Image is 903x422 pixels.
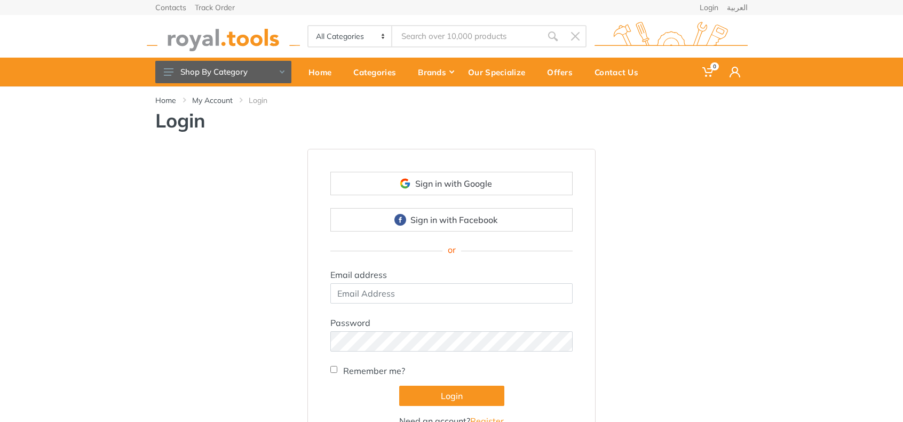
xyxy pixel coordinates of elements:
[695,58,722,86] a: 0
[330,172,573,195] a: sign in Sign in with Google
[410,61,461,83] div: Brands
[399,386,504,406] button: Login
[155,109,748,132] h1: Login
[461,58,540,86] a: Our Specialize
[155,61,291,83] button: Shop By Category
[442,244,461,255] span: or
[399,178,411,189] img: sign in
[249,95,283,106] li: Login
[540,61,587,83] div: Offers
[330,208,573,232] a: sign in Sign in with Facebook
[147,22,300,51] img: royal.tools Logo
[343,364,405,377] label: Remember me?
[394,214,406,226] img: sign in
[710,62,719,70] span: 0
[301,61,346,83] div: Home
[195,4,235,11] a: Track Order
[346,61,410,83] div: Categories
[308,26,392,46] select: Category
[700,4,718,11] a: Login
[540,58,587,86] a: Offers
[301,58,346,86] a: Home
[595,22,748,51] img: royal.tools Logo
[346,58,410,86] a: Categories
[330,268,387,281] label: Email address
[392,25,542,47] input: Site search
[330,316,370,329] label: Password
[155,95,748,106] nav: breadcrumb
[587,58,653,86] a: Contact Us
[330,366,337,373] input: Remember me?
[727,4,748,11] a: العربية
[155,95,176,106] a: Home
[587,61,653,83] div: Contact Us
[155,4,186,11] a: Contacts
[461,61,540,83] div: Our Specialize
[192,95,233,106] a: My Account
[330,283,573,304] input: Email Address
